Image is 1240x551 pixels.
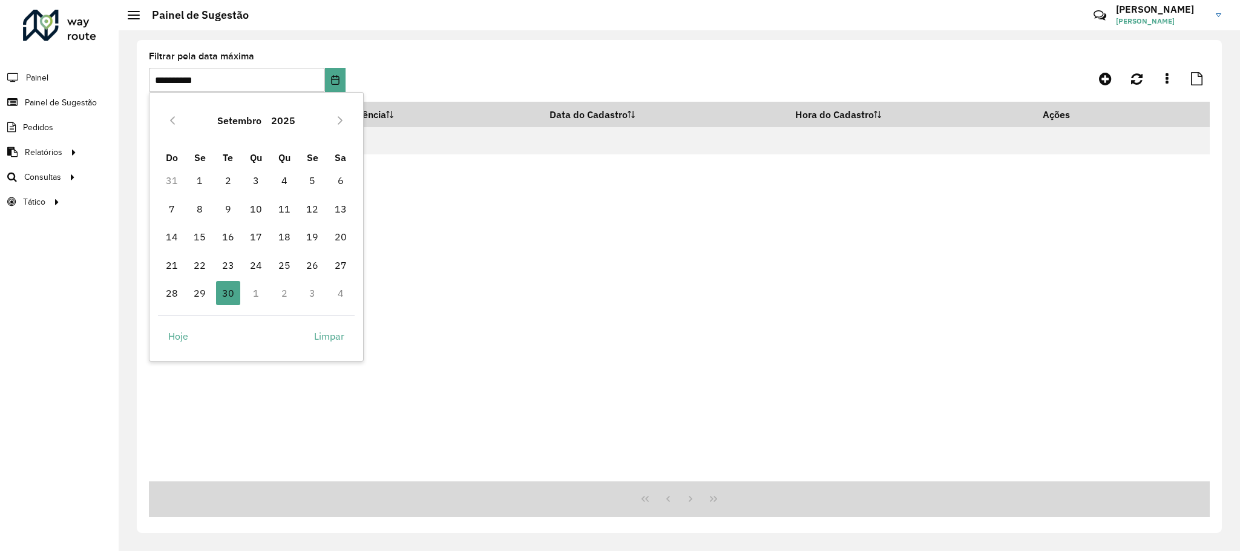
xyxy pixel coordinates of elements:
[25,96,97,109] span: Painel de Sugestão
[140,8,249,22] h2: Painel de Sugestão
[298,251,327,279] td: 26
[160,197,184,221] span: 7
[214,251,243,279] td: 23
[298,195,327,223] td: 12
[330,111,350,130] button: Next Month
[300,197,324,221] span: 12
[242,251,271,279] td: 24
[216,281,240,305] span: 30
[300,168,324,193] span: 5
[214,167,243,194] td: 2
[158,167,186,194] td: 31
[329,253,353,277] span: 27
[158,325,198,349] button: Hoje
[160,253,184,277] span: 21
[327,195,355,223] td: 13
[1087,2,1113,28] a: Contato Rápido
[787,102,1034,127] th: Hora do Cadastro
[271,167,299,194] td: 4
[23,121,53,134] span: Pedidos
[271,223,299,251] td: 18
[272,225,297,249] span: 18
[186,279,214,307] td: 29
[166,151,178,163] span: Do
[242,279,271,307] td: 1
[223,151,233,163] span: Te
[327,167,355,194] td: 6
[278,151,290,163] span: Qu
[329,168,353,193] span: 6
[214,223,243,251] td: 16
[1116,4,1207,15] h3: [PERSON_NAME]
[168,329,188,343] span: Hoje
[1116,16,1207,27] span: [PERSON_NAME]
[188,225,212,249] span: 15
[242,167,271,194] td: 3
[266,106,300,135] button: Choose Year
[298,223,327,251] td: 19
[160,281,184,305] span: 28
[149,127,1210,154] td: Nenhum registro encontrado
[314,329,344,343] span: Limpar
[271,251,299,279] td: 25
[24,171,61,183] span: Consultas
[300,253,324,277] span: 26
[329,197,353,221] span: 13
[327,279,355,307] td: 4
[327,223,355,251] td: 20
[298,167,327,194] td: 5
[303,102,541,127] th: Data de Vigência
[216,225,240,249] span: 16
[272,253,297,277] span: 25
[216,168,240,193] span: 2
[186,223,214,251] td: 15
[244,168,268,193] span: 3
[194,151,206,163] span: Se
[158,223,186,251] td: 14
[327,251,355,279] td: 27
[1034,102,1107,127] th: Ações
[160,225,184,249] span: 14
[272,168,297,193] span: 4
[271,195,299,223] td: 11
[216,253,240,277] span: 23
[212,106,266,135] button: Choose Month
[163,111,182,130] button: Previous Month
[541,102,787,127] th: Data do Cadastro
[244,225,268,249] span: 17
[188,281,212,305] span: 29
[188,197,212,221] span: 8
[335,151,346,163] span: Sa
[216,197,240,221] span: 9
[186,167,214,194] td: 1
[186,251,214,279] td: 22
[242,223,271,251] td: 17
[298,279,327,307] td: 3
[214,195,243,223] td: 9
[158,279,186,307] td: 28
[158,251,186,279] td: 21
[186,195,214,223] td: 8
[149,49,254,64] label: Filtrar pela data máxima
[272,197,297,221] span: 11
[250,151,262,163] span: Qu
[25,146,62,159] span: Relatórios
[271,279,299,307] td: 2
[149,92,364,361] div: Choose Date
[158,195,186,223] td: 7
[304,325,355,349] button: Limpar
[26,71,48,84] span: Painel
[188,253,212,277] span: 22
[244,197,268,221] span: 10
[242,195,271,223] td: 10
[244,253,268,277] span: 24
[23,196,45,208] span: Tático
[325,68,346,92] button: Choose Date
[300,225,324,249] span: 19
[188,168,212,193] span: 1
[329,225,353,249] span: 20
[214,279,243,307] td: 30
[307,151,318,163] span: Se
